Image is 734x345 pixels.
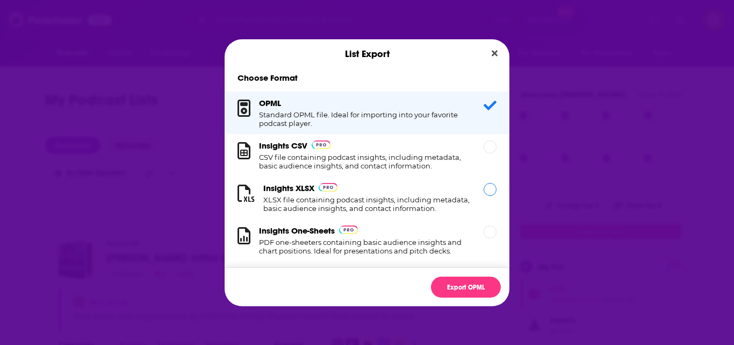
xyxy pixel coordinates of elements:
button: Export OPML [431,277,501,298]
button: Close [487,47,502,60]
h3: OPML [259,98,281,108]
h1: Standard OPML file. Ideal for importing into your favorite podcast player. [259,110,471,128]
img: Podchaser Pro [339,226,358,234]
div: List Export [225,39,509,68]
h1: CSV file containing podcast insights, including metadata, basic audience insights, and contact in... [259,153,471,170]
h3: Insights CSV [259,140,307,151]
img: Podchaser Pro [319,183,337,192]
img: Podchaser Pro [312,140,330,149]
h1: XLSX file containing podcast insights, including metadata, basic audience insights, and contact i... [263,195,471,213]
h1: PDF one-sheeters containing basic audience insights and chart positions. Ideal for presentations ... [259,238,471,255]
h1: Choose Format [225,73,509,83]
h3: Insights XLSX [263,183,314,193]
h3: Insights One-Sheets [259,226,335,236]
